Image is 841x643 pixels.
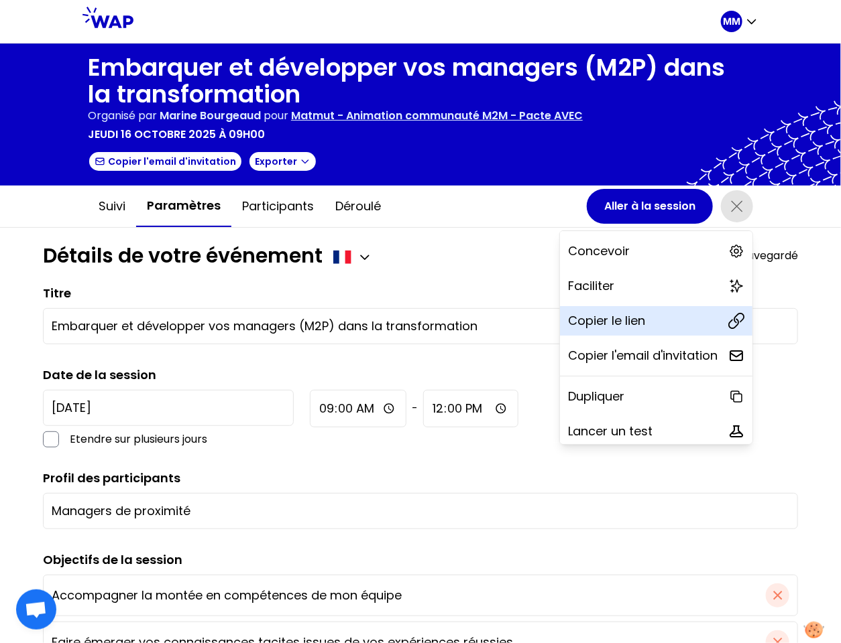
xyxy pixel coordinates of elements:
p: sauvegardé [736,248,798,264]
input: YYYY-M-D [43,390,294,426]
p: pour [264,108,288,124]
span: Marine Bourgeaud [160,108,261,123]
button: Suivi [88,186,136,226]
label: Objectifs de la session [43,551,182,569]
label: Date de la session [43,366,156,383]
input: Ex : Nouvelle Session [52,317,789,336]
button: Exporter [248,151,317,172]
p: Copier l'email d'invitation [568,346,718,365]
label: Profil des participants [43,470,180,486]
h1: Embarquer et développer vos managers (M2P) dans la transformation [88,54,753,108]
button: Déroulé [325,186,392,226]
p: Etendre sur plusieurs jours [70,431,294,447]
p: Matmut - Animation communauté M2M - Pacte AVEC [291,108,583,124]
label: Titre [43,285,71,301]
button: Participants [231,186,325,226]
p: Faciliter [568,277,614,295]
button: Paramètres [136,186,231,227]
input: Ex: Permettre à chacun d'échanger sur la formation [52,586,766,605]
p: Lancer un test [568,422,653,441]
p: Concevoir [568,242,630,261]
p: Copier le lien [568,311,645,330]
input: Ex: Directeur du learning [52,502,789,520]
p: jeudi 16 octobre 2025 à 09h00 [88,127,265,143]
div: Ouvrir le chat [16,589,56,630]
button: MM [721,11,759,32]
p: Dupliquer [568,387,624,406]
h1: Détails de votre événement [43,244,323,268]
span: - [412,401,418,417]
p: Organisé par [88,108,157,124]
button: Copier l'email d'invitation [88,151,243,172]
p: MM [723,15,740,28]
button: Aller à la session [587,189,713,224]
